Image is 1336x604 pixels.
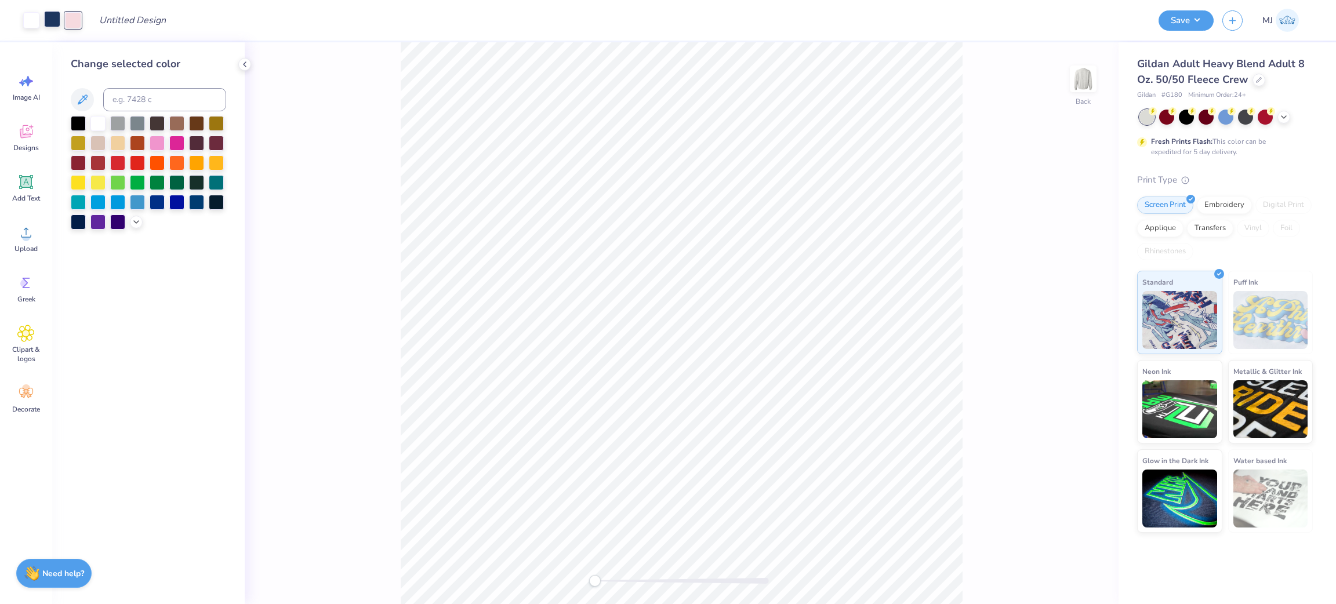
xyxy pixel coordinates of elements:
span: Puff Ink [1233,276,1258,288]
div: Print Type [1137,173,1313,187]
img: Mark Joshua Mullasgo [1276,9,1299,32]
span: MJ [1262,14,1273,27]
div: Digital Print [1255,197,1312,214]
span: Image AI [13,93,40,102]
span: Clipart & logos [7,345,45,363]
div: Change selected color [71,56,226,72]
span: Metallic & Glitter Ink [1233,365,1302,377]
span: Upload [14,244,38,253]
div: Back [1076,96,1091,107]
img: Back [1072,67,1095,90]
div: Foil [1273,220,1300,237]
span: Designs [13,143,39,152]
div: Accessibility label [589,575,601,587]
img: Water based Ink [1233,470,1308,527]
img: Neon Ink [1142,380,1217,438]
a: MJ [1257,9,1304,32]
span: Neon Ink [1142,365,1171,377]
div: This color can be expedited for 5 day delivery. [1151,136,1294,157]
span: Add Text [12,194,40,203]
img: Puff Ink [1233,291,1308,349]
span: Glow in the Dark Ink [1142,454,1208,467]
span: Water based Ink [1233,454,1287,467]
strong: Fresh Prints Flash: [1151,137,1212,146]
span: # G180 [1161,90,1182,100]
span: Gildan Adult Heavy Blend Adult 8 Oz. 50/50 Fleece Crew [1137,57,1305,86]
img: Glow in the Dark Ink [1142,470,1217,527]
div: Applique [1137,220,1183,237]
div: Rhinestones [1137,243,1193,260]
span: Minimum Order: 24 + [1188,90,1246,100]
div: Transfers [1187,220,1233,237]
div: Embroidery [1197,197,1252,214]
img: Standard [1142,291,1217,349]
span: Gildan [1137,90,1156,100]
input: e.g. 7428 c [103,88,226,111]
button: Save [1159,10,1214,31]
div: Screen Print [1137,197,1193,214]
img: Metallic & Glitter Ink [1233,380,1308,438]
span: Standard [1142,276,1173,288]
strong: Need help? [42,568,84,579]
div: Vinyl [1237,220,1269,237]
input: Untitled Design [90,9,175,32]
span: Decorate [12,405,40,414]
span: Greek [17,294,35,304]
